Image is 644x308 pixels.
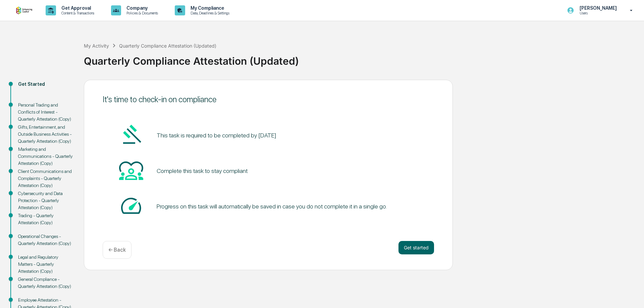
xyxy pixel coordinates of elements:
[157,167,248,174] div: Complete this task to stay compliant
[574,5,620,11] p: [PERSON_NAME]
[157,131,276,140] pre: This task is required to be completed by [DATE]
[56,5,98,11] p: Get Approval
[56,11,98,15] p: Content & Transactions
[18,146,73,167] div: Marketing and Communications - Quarterly Attestation (Copy)
[574,11,620,15] p: Users
[119,43,216,49] div: Quarterly Compliance Attestation (Updated)
[84,50,641,67] div: Quarterly Compliance Attestation (Updated)
[18,124,73,145] div: Gifts, Entertainment, and Outside Business Activities - Quarterly Attestation (Copy)
[18,102,73,123] div: Personal Trading and Conflicts of Interest - Quarterly Attestation (Copy)
[18,254,73,275] div: Legal and Regulatory Matters - Quarterly Attestation (Copy)
[119,194,143,218] img: Speed-dial
[103,95,434,104] div: It's time to check-in on compliance
[18,190,73,211] div: Cybersecurity and Data Protection - Quarterly Attestation (Copy)
[16,6,32,14] img: logo
[18,212,73,226] div: Trading - Quarterly Attestation (Copy)
[185,5,233,11] p: My Compliance
[119,123,143,147] img: Gavel
[18,276,73,290] div: General Compliance - Quarterly Attestation (Copy)
[157,203,387,210] div: Progress on this task will automatically be saved in case you do not complete it in a single go.
[185,11,233,15] p: Data, Deadlines & Settings
[121,11,161,15] p: Policies & Documents
[84,43,109,49] div: My Activity
[623,286,641,304] iframe: Open customer support
[119,158,143,182] img: Heart
[18,233,73,247] div: Operational Changes - Quarterly Attestation (Copy)
[398,241,434,254] button: Get started
[121,5,161,11] p: Company
[18,81,73,88] div: Get Started
[18,168,73,189] div: Client Communications and Complaints - Quarterly Attestation (Copy)
[108,247,126,253] p: ← Back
